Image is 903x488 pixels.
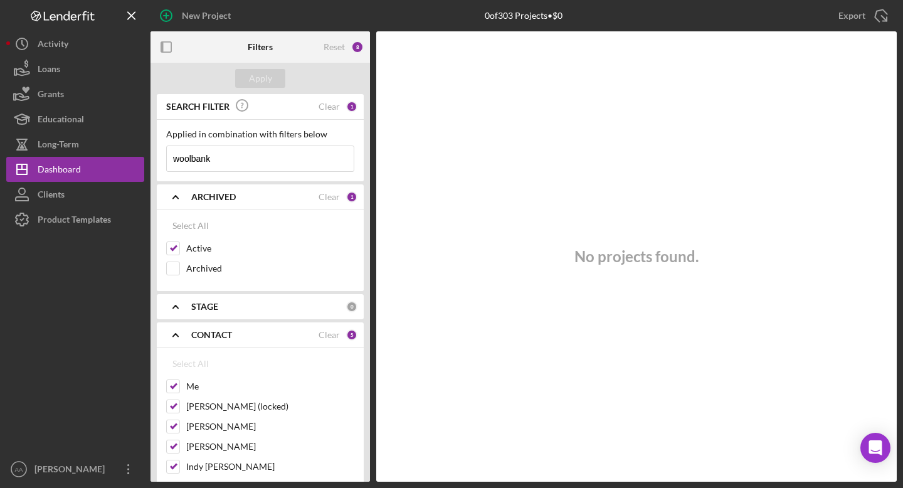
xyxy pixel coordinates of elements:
button: Apply [235,69,285,88]
div: Product Templates [38,207,111,235]
button: Select All [166,351,215,376]
div: Long-Term [38,132,79,160]
div: Clear [319,330,340,340]
div: Applied in combination with filters below [166,129,354,139]
label: [PERSON_NAME] (locked) [186,400,354,413]
label: Me [186,380,354,393]
b: SEARCH FILTER [166,102,230,112]
button: Select All [166,213,215,238]
b: STAGE [191,302,218,312]
div: 8 [351,41,364,53]
div: Reset [324,42,345,52]
div: Loans [38,56,60,85]
div: 0 of 303 Projects • $0 [485,11,562,21]
div: [PERSON_NAME] [31,457,113,485]
button: Activity [6,31,144,56]
text: AA [15,466,23,473]
button: Dashboard [6,157,144,182]
div: Export [838,3,865,28]
button: Long-Term [6,132,144,157]
div: Select All [172,213,209,238]
button: Loans [6,56,144,82]
div: Apply [249,69,272,88]
button: Product Templates [6,207,144,232]
div: Activity [38,31,68,60]
label: [PERSON_NAME] [186,420,354,433]
button: New Project [150,3,243,28]
div: Educational [38,107,84,135]
h3: No projects found. [574,248,699,265]
label: Indy [PERSON_NAME] [186,460,354,473]
div: 1 [346,101,357,112]
div: Grants [38,82,64,110]
div: Open Intercom Messenger [860,433,890,463]
div: New Project [182,3,231,28]
div: Clients [38,182,65,210]
label: Active [186,242,354,255]
label: [PERSON_NAME] [186,440,354,453]
button: Educational [6,107,144,132]
b: Filters [248,42,273,52]
b: CONTACT [191,330,232,340]
div: 0 [346,301,357,312]
div: Select All [172,351,209,376]
button: Clients [6,182,144,207]
div: Clear [319,102,340,112]
button: AA[PERSON_NAME] [6,457,144,482]
button: Grants [6,82,144,107]
div: 1 [346,191,357,203]
label: Archived [186,262,354,275]
div: Clear [319,192,340,202]
div: Dashboard [38,157,81,185]
b: ARCHIVED [191,192,236,202]
button: Export [826,3,897,28]
div: 5 [346,329,357,341]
